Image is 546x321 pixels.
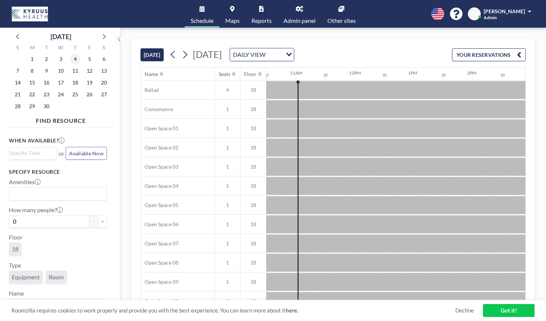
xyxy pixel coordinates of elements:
[9,290,24,297] label: Name
[141,106,173,113] span: Consonance
[268,50,282,59] input: Search for option
[41,77,52,88] span: Tuesday, September 16, 2025
[99,54,109,64] span: Saturday, September 6, 2025
[244,71,257,77] div: Floor
[225,18,240,24] span: Maps
[82,44,97,53] div: F
[215,202,240,208] span: 1
[70,66,80,76] span: Thursday, September 11, 2025
[9,148,57,159] div: Search for option
[215,125,240,132] span: 1
[9,178,41,186] label: Amenities
[215,240,240,247] span: 1
[9,262,21,269] label: Type
[232,50,267,59] span: DAILY VIEW
[69,150,104,156] span: Available Now
[191,18,213,24] span: Schedule
[240,144,266,151] span: 18
[215,163,240,170] span: 1
[141,163,178,170] span: Open Space 03
[500,73,505,77] div: 30
[12,245,18,253] span: 18
[59,150,64,157] span: or
[10,189,102,199] input: Search for option
[66,147,107,160] button: Available Now
[9,206,63,214] label: How many people?
[484,8,525,14] span: [PERSON_NAME]
[145,71,158,77] div: Name
[56,54,66,64] span: Wednesday, September 3, 2025
[240,221,266,228] span: 18
[323,73,328,77] div: 30
[408,70,417,76] div: 1PM
[215,221,240,228] span: 1
[9,187,107,200] div: Search for option
[215,259,240,266] span: 1
[70,89,80,100] span: Thursday, September 25, 2025
[441,73,446,77] div: 30
[39,44,54,53] div: T
[99,66,109,76] span: Saturday, September 13, 2025
[41,66,52,76] span: Tuesday, September 9, 2025
[27,54,37,64] span: Monday, September 1, 2025
[382,73,387,77] div: 30
[51,31,71,42] div: [DATE]
[56,77,66,88] span: Wednesday, September 17, 2025
[27,77,37,88] span: Monday, September 15, 2025
[12,7,48,21] img: organization-logo
[251,18,272,24] span: Reports
[56,66,66,76] span: Wednesday, September 10, 2025
[12,273,40,281] span: Equipment
[240,202,266,208] span: 18
[99,89,109,100] span: Saturday, September 27, 2025
[84,54,95,64] span: Friday, September 5, 2025
[141,221,178,228] span: Open Space 06
[13,66,23,76] span: Sunday, September 7, 2025
[13,77,23,88] span: Sunday, September 14, 2025
[141,259,178,266] span: Open Space 08
[240,125,266,132] span: 18
[141,279,178,285] span: Open Space 09
[349,70,361,76] div: 12PM
[286,307,298,314] a: here.
[98,215,107,228] button: +
[240,183,266,189] span: 18
[84,66,95,76] span: Friday, September 12, 2025
[452,48,526,61] button: YOUR RESERVATIONS
[27,101,37,111] span: Monday, September 29, 2025
[84,89,95,100] span: Friday, September 26, 2025
[240,240,266,247] span: 18
[9,169,107,175] h3: Specify resource
[27,66,37,76] span: Monday, September 8, 2025
[240,106,266,113] span: 18
[11,44,25,53] div: S
[215,87,240,93] span: 4
[49,273,64,281] span: Room
[484,15,497,20] span: Admin
[84,77,95,88] span: Friday, September 19, 2025
[327,18,356,24] span: Other sites
[284,18,316,24] span: Admin panel
[9,114,113,124] h4: FIND RESOURCE
[219,71,230,77] div: Seats
[215,298,240,304] span: 1
[240,163,266,170] span: 18
[264,73,269,77] div: 30
[13,89,23,100] span: Sunday, September 21, 2025
[467,70,476,76] div: 2PM
[11,307,455,314] span: Roomzilla requires cookies to work properly and provide you with the best experience. You can lea...
[141,298,178,304] span: Open Space 10
[56,89,66,100] span: Wednesday, September 24, 2025
[240,298,266,304] span: 18
[27,89,37,100] span: Monday, September 22, 2025
[41,89,52,100] span: Tuesday, September 23, 2025
[97,44,111,53] div: S
[89,215,98,228] button: -
[13,101,23,111] span: Sunday, September 28, 2025
[41,54,52,64] span: Tuesday, September 2, 2025
[70,54,80,64] span: Thursday, September 4, 2025
[471,11,478,17] span: BD
[455,307,474,314] a: Decline
[230,48,294,61] div: Search for option
[141,202,178,208] span: Open Space 05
